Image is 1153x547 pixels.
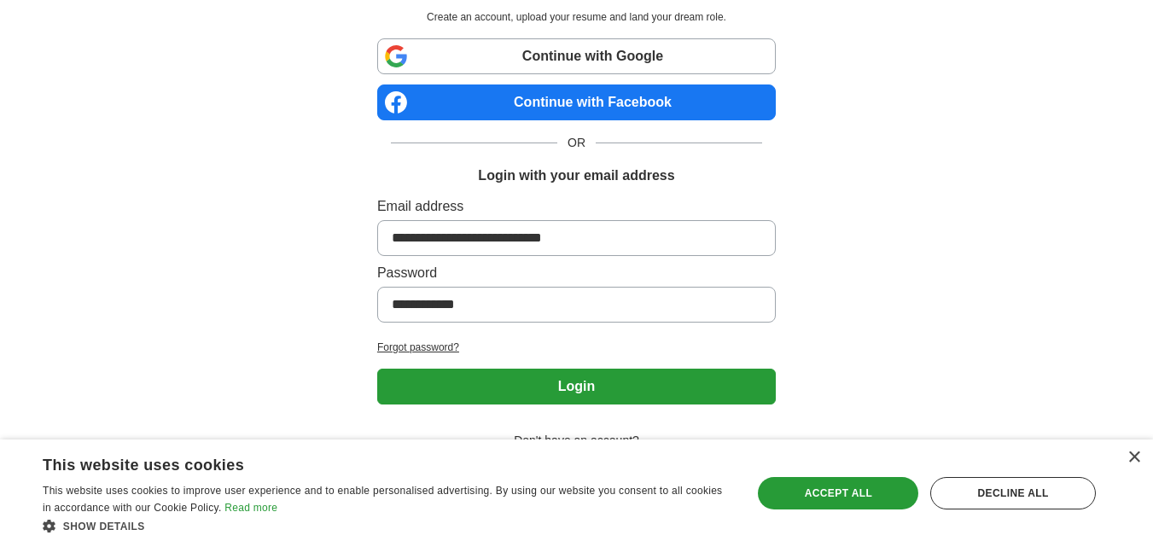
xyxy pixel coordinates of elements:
[557,134,596,152] span: OR
[377,38,776,74] a: Continue with Google
[1127,451,1140,464] div: Close
[504,432,649,450] span: Don't have an account?
[381,9,772,25] p: Create an account, upload your resume and land your dream role.
[377,340,776,355] a: Forgot password?
[377,263,776,283] label: Password
[43,485,722,514] span: This website uses cookies to improve user experience and to enable personalised advertising. By u...
[377,369,776,404] button: Login
[63,521,145,532] span: Show details
[930,477,1096,509] div: Decline all
[377,196,776,217] label: Email address
[758,477,918,509] div: Accept all
[478,166,674,186] h1: Login with your email address
[43,450,689,475] div: This website uses cookies
[224,502,277,514] a: Read more, opens a new window
[43,517,731,534] div: Show details
[377,84,776,120] a: Continue with Facebook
